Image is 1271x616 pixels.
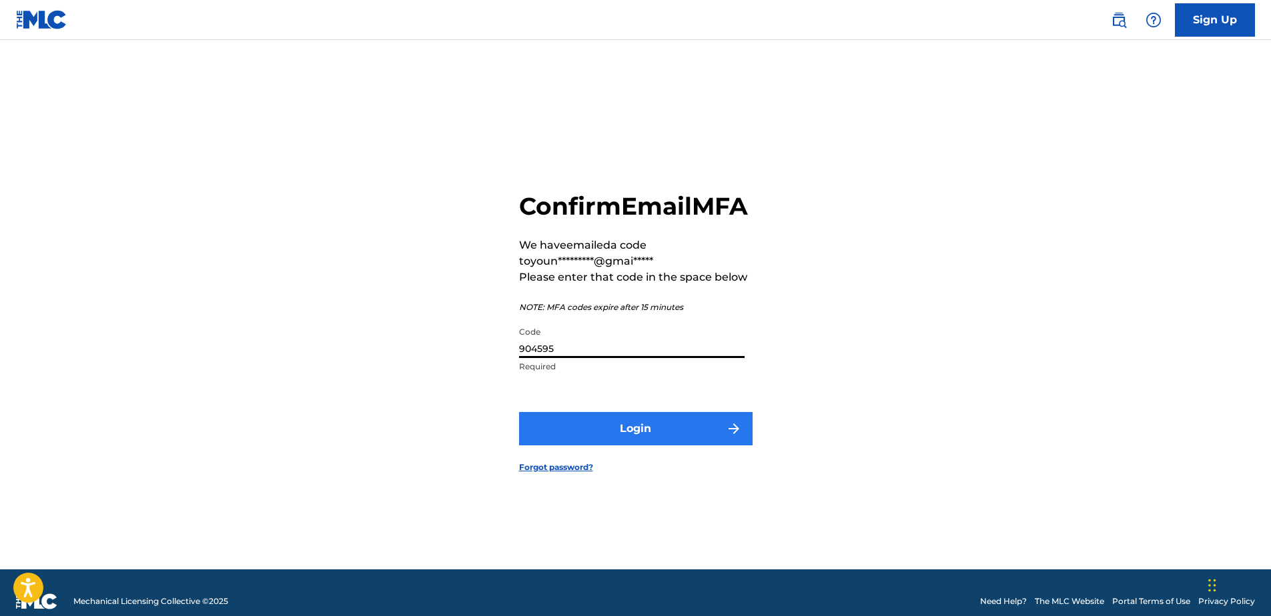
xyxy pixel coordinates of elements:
[1175,3,1255,37] a: Sign Up
[1035,595,1104,607] a: The MLC Website
[519,361,745,373] p: Required
[73,595,228,607] span: Mechanical Licensing Collective © 2025
[519,412,753,445] button: Login
[1106,7,1132,33] a: Public Search
[519,461,593,473] a: Forgot password?
[16,10,67,29] img: MLC Logo
[1112,595,1190,607] a: Portal Terms of Use
[1111,12,1127,28] img: search
[726,421,742,437] img: f7272a7cc735f4ea7f67.svg
[519,269,753,285] p: Please enter that code in the space below
[1140,7,1167,33] div: Help
[1208,565,1216,605] div: Drag
[1204,552,1271,616] iframe: Chat Widget
[519,191,753,221] h2: Confirm Email MFA
[980,595,1027,607] a: Need Help?
[1198,595,1255,607] a: Privacy Policy
[16,593,57,609] img: logo
[519,301,753,313] p: NOTE: MFA codes expire after 15 minutes
[1146,12,1162,28] img: help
